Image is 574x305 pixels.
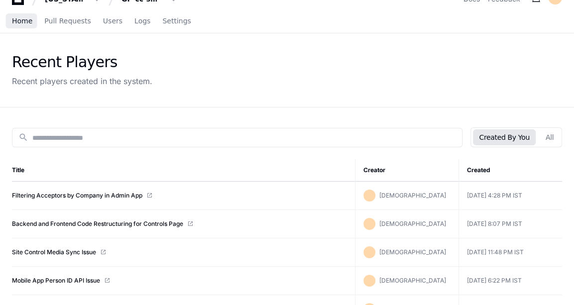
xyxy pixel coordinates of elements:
[12,53,152,71] div: Recent Players
[162,10,191,33] a: Settings
[473,129,535,145] button: Created By You
[459,238,562,267] td: [DATE] 11:48 PM IST
[355,159,459,182] th: Creator
[44,10,91,33] a: Pull Requests
[44,18,91,24] span: Pull Requests
[18,132,28,142] mat-icon: search
[103,18,122,24] span: Users
[12,10,32,33] a: Home
[459,159,562,182] th: Created
[134,18,150,24] span: Logs
[12,18,32,24] span: Home
[134,10,150,33] a: Logs
[379,220,446,227] span: [DEMOGRAPHIC_DATA]
[379,248,446,256] span: [DEMOGRAPHIC_DATA]
[12,159,355,182] th: Title
[459,267,562,295] td: [DATE] 6:22 PM IST
[379,277,446,284] span: [DEMOGRAPHIC_DATA]
[12,220,183,228] a: Backend and Frontend Code Restructuring for Controls Page
[12,248,96,256] a: Site Control Media Sync Issue
[459,210,562,238] td: [DATE] 8:07 PM IST
[12,192,142,200] a: Filtering Acceptors by Company in Admin App
[12,277,100,285] a: Mobile App Person ID API Issue
[162,18,191,24] span: Settings
[103,10,122,33] a: Users
[379,192,446,199] span: [DEMOGRAPHIC_DATA]
[459,182,562,210] td: [DATE] 4:28 PM IST
[12,75,152,87] div: Recent players created in the system.
[540,129,560,145] button: All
